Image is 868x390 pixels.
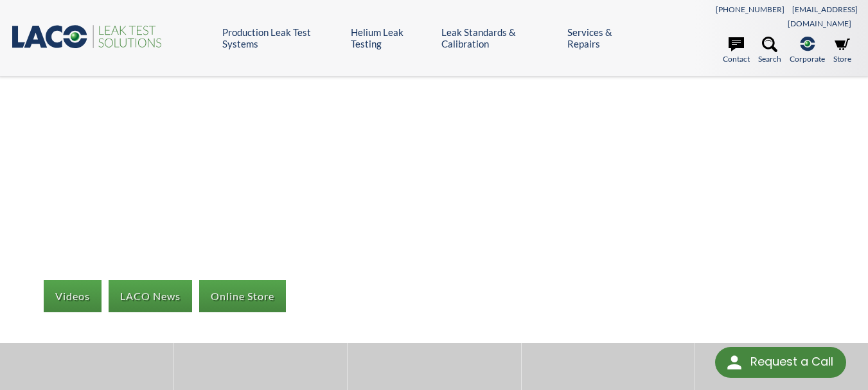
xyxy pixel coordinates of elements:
a: LACO News [109,280,192,312]
a: Videos [44,280,102,312]
div: Request a Call [715,347,846,378]
a: Helium Leak Testing [351,26,431,49]
a: [PHONE_NUMBER] [716,4,784,14]
a: Contact [723,37,750,65]
a: Services & Repairs [567,26,642,49]
a: [EMAIL_ADDRESS][DOMAIN_NAME] [788,4,858,28]
a: Search [758,37,781,65]
a: Store [833,37,851,65]
a: Online Store [199,280,286,312]
div: Request a Call [750,347,833,377]
a: Production Leak Test Systems [222,26,342,49]
a: Leak Standards & Calibration [441,26,558,49]
img: round button [724,352,745,373]
span: Corporate [790,53,825,65]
